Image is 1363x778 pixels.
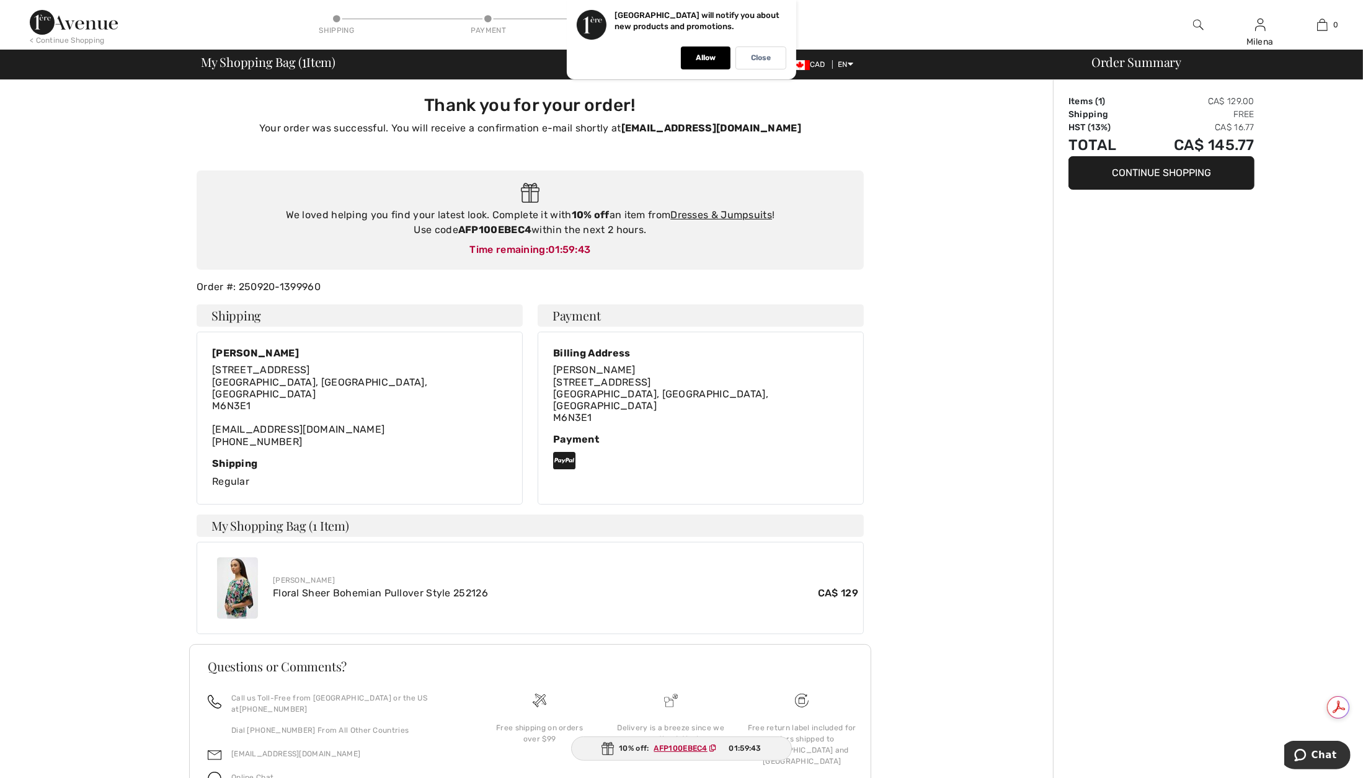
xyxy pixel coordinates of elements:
[209,242,851,257] div: Time remaining:
[212,364,507,447] div: [EMAIL_ADDRESS][DOMAIN_NAME] [PHONE_NUMBER]
[795,694,809,707] img: Free shipping on orders over $99
[239,705,308,714] a: [PHONE_NUMBER]
[838,60,853,69] span: EN
[212,458,507,489] div: Regular
[197,304,523,327] h4: Shipping
[572,209,610,221] strong: 10% off
[30,10,118,35] img: 1ère Avenue
[231,692,459,715] p: Call us Toll-Free from [GEOGRAPHIC_DATA] or the US at
[197,515,864,537] h4: My Shopping Bag (1 Item)
[553,376,768,424] span: [STREET_ADDRESS] [GEOGRAPHIC_DATA], [GEOGRAPHIC_DATA], [GEOGRAPHIC_DATA] M6N3E1
[670,209,772,221] a: Dresses & Jumpsuits
[208,660,853,673] h3: Questions or Comments?
[1193,17,1204,32] img: search the website
[217,557,258,619] img: Floral Sheer Bohemian Pullover Style 252126
[746,722,858,767] div: Free return label included for orders shipped to [GEOGRAPHIC_DATA] and [GEOGRAPHIC_DATA]
[1068,95,1138,108] td: Items ( )
[273,587,488,599] a: Floral Sheer Bohemian Pullover Style 252126
[484,722,595,745] div: Free shipping on orders over $99
[553,433,848,445] div: Payment
[231,749,360,758] a: [EMAIL_ADDRESS][DOMAIN_NAME]
[521,183,540,203] img: Gift.svg
[1138,95,1254,108] td: CA$ 129.00
[553,364,636,376] span: [PERSON_NAME]
[664,694,678,707] img: Delivery is a breeze since we pay the duties!
[302,53,306,69] span: 1
[208,748,221,762] img: email
[231,725,459,736] p: Dial [PHONE_NUMBER] From All Other Countries
[201,56,335,68] span: My Shopping Bag ( Item)
[212,364,427,412] span: [STREET_ADDRESS] [GEOGRAPHIC_DATA], [GEOGRAPHIC_DATA], [GEOGRAPHIC_DATA] M6N3E1
[790,60,810,70] img: Canadian Dollar
[318,25,355,36] div: Shipping
[1068,134,1138,156] td: Total
[1334,19,1339,30] span: 0
[1292,17,1352,32] a: 0
[696,53,716,63] p: Allow
[818,586,858,601] span: CA$ 129
[1138,134,1254,156] td: CA$ 145.77
[621,122,801,134] strong: [EMAIL_ADDRESS][DOMAIN_NAME]
[1138,108,1254,121] td: Free
[1077,56,1356,68] div: Order Summary
[1317,17,1328,32] img: My Bag
[533,694,546,707] img: Free shipping on orders over $99
[208,695,221,709] img: call
[654,744,708,753] ins: AFP100EBEC4
[458,224,531,236] strong: AFP100EBEC4
[1138,121,1254,134] td: CA$ 16.77
[602,742,614,755] img: Gift.svg
[1255,19,1266,30] a: Sign In
[212,458,507,469] div: Shipping
[615,722,727,745] div: Delivery is a breeze since we pay the duties!
[538,304,864,327] h4: Payment
[1284,741,1351,772] iframe: Opens a widget where you can chat to one of our agents
[1098,96,1102,107] span: 1
[209,208,851,237] div: We loved helping you find your latest look. Complete it with an item from ! Use code within the n...
[571,736,792,761] div: 10% off:
[212,347,507,359] div: [PERSON_NAME]
[615,11,779,31] p: [GEOGRAPHIC_DATA] will notify you about new products and promotions.
[548,244,590,255] span: 01:59:43
[204,121,856,136] p: Your order was successful. You will receive a confirmation e-mail shortly at
[204,95,856,116] h3: Thank you for your order!
[729,743,761,754] span: 01:59:43
[189,280,871,294] div: Order #: 250920-1399960
[790,60,830,69] span: CAD
[1255,17,1266,32] img: My Info
[1068,121,1138,134] td: HST (13%)
[273,575,858,586] div: [PERSON_NAME]
[553,347,848,359] div: Billing Address
[1068,108,1138,121] td: Shipping
[751,53,771,63] p: Close
[30,35,105,46] div: < Continue Shopping
[470,25,507,36] div: Payment
[1230,35,1290,48] div: Milena
[1068,156,1254,190] button: Continue Shopping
